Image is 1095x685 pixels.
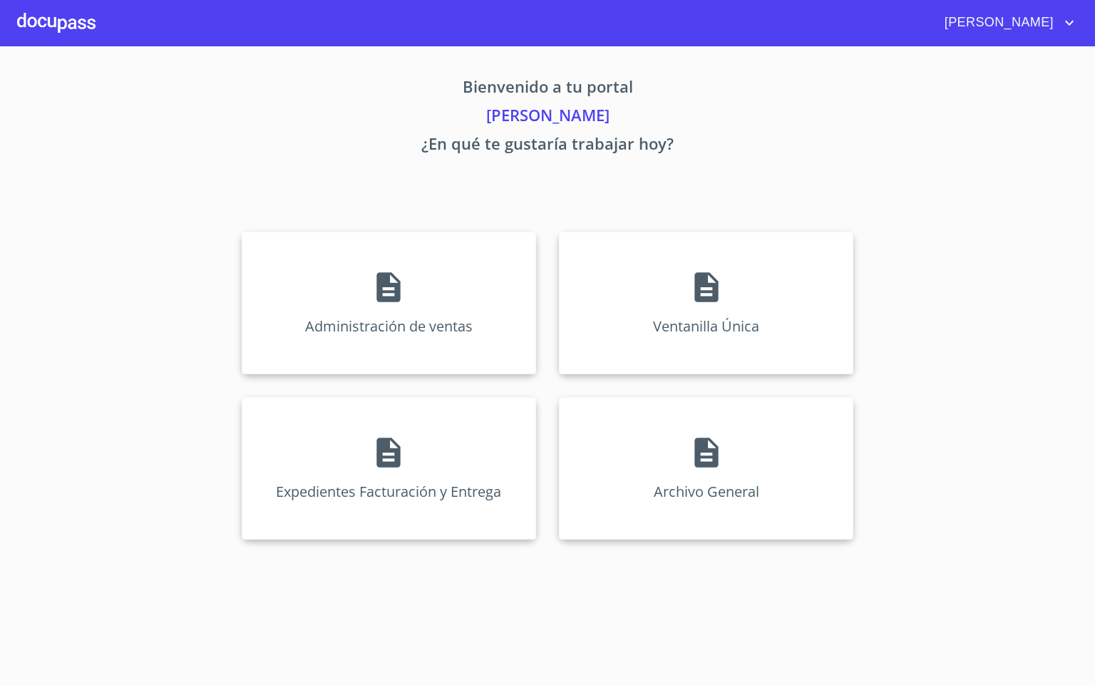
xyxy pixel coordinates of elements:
[654,482,759,501] p: Archivo General
[934,11,1078,34] button: account of current user
[108,132,987,160] p: ¿En qué te gustaría trabajar hoy?
[934,11,1061,34] span: [PERSON_NAME]
[108,75,987,103] p: Bienvenido a tu portal
[108,103,987,132] p: [PERSON_NAME]
[276,482,501,501] p: Expedientes Facturación y Entrega
[305,316,473,336] p: Administración de ventas
[653,316,759,336] p: Ventanilla Única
